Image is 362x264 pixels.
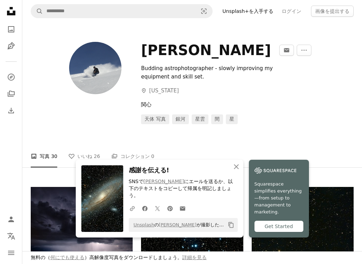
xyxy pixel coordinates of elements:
[192,114,208,124] a: 星雲
[69,42,121,94] img: ユーザーGuillermo Ferlaのアバター
[211,114,223,124] a: 間
[111,145,154,167] a: コレクション 0
[279,45,294,56] button: Guillermoにメッセージを送る
[4,87,18,101] a: コレクション
[4,39,18,53] a: イラスト
[4,70,18,84] a: 探す
[4,22,18,36] a: 写真
[176,201,189,215] a: Eメールでシェアする
[172,114,189,124] a: 銀河
[254,181,303,216] span: Squarespace simplifies everything—from setup to management to marketing.
[31,4,213,18] form: サイト内でビジュアルを探す
[141,42,271,59] div: [PERSON_NAME]
[225,219,237,231] button: クリップボードにコピーする
[129,165,238,175] h3: 感謝を伝える!
[141,114,169,124] a: 天体 写真
[218,6,278,17] a: Unsplash+を入手する
[129,178,238,199] p: SNSで にエールを送るか、以下のテキストをコピーして帰属を明記しましょう。
[50,255,84,260] a: 何にでも使える
[254,221,303,232] div: Get Started
[195,5,212,18] button: ビジュアル検索
[4,246,18,260] button: メニュー
[311,6,354,17] button: 画像を提出する
[226,114,238,124] a: 星
[68,145,100,167] a: いいね 26
[141,64,290,81] div: Budding astrophotographer - slowly improving my equipment and skill set.
[151,152,154,160] span: 0
[164,201,176,215] a: Pinterestでシェアする
[182,255,207,260] a: 詳細を見る
[139,201,151,215] a: Facebookでシェアする
[4,104,18,118] a: ダウンロード履歴
[31,221,133,228] a: 暗い嵐の雲が山脈に迫っています。
[249,160,309,237] a: Squarespace simplifies everything—from setup to management to marketing.Get Started
[94,152,100,160] span: 26
[130,219,225,231] span: の が撮影した写真
[297,45,311,56] button: その他のアクション
[143,179,184,184] a: [PERSON_NAME]
[159,222,197,227] a: [PERSON_NAME]
[151,201,164,215] a: Twitterでシェアする
[278,6,305,17] a: ログイン
[4,212,18,226] a: ログイン / 登録する
[134,222,154,227] a: Unsplash
[4,4,18,20] a: ホーム — Unsplash
[141,100,354,109] div: 関心
[254,165,296,176] img: file-1747939142011-51e5cc87e3c9
[31,187,133,262] img: 暗い嵐の雲が山脈に迫っています。
[4,229,18,243] button: 言語
[31,5,43,18] button: Unsplashで検索する
[141,88,179,94] a: [US_STATE]
[31,254,207,261] h3: 無料の（ ）高解像度写真をダウンロードしましょう。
